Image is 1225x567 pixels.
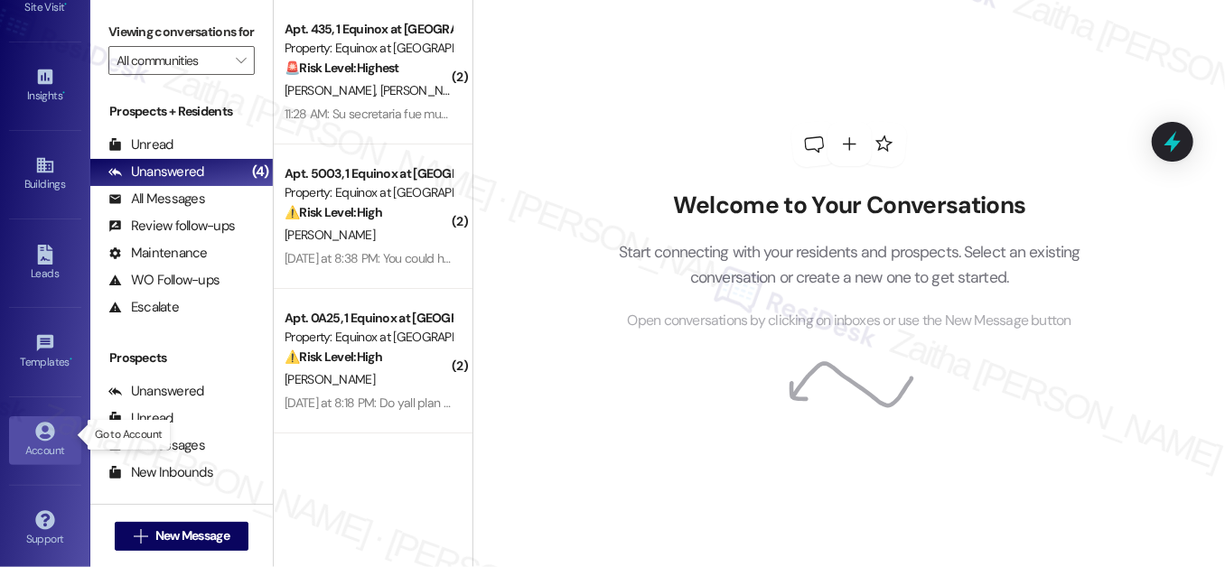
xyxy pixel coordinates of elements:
div: Apt. 5003, 1 Equinox at [GEOGRAPHIC_DATA] [285,164,452,183]
strong: ⚠️ Risk Level: High [285,204,382,220]
div: Maintenance [108,244,208,263]
div: Property: Equinox at [GEOGRAPHIC_DATA] [285,183,452,202]
input: All communities [117,46,226,75]
p: Go to Account [95,427,162,442]
div: Apt. 435, 1 Equinox at [GEOGRAPHIC_DATA] [285,20,452,39]
h2: Welcome to Your Conversations [591,191,1108,220]
div: Prospects + Residents [90,102,273,121]
div: Unanswered [108,382,204,401]
span: • [62,87,65,99]
div: Escalate [108,298,179,317]
span: New Message [155,526,229,545]
div: All Messages [108,190,205,209]
span: [PERSON_NAME] [285,227,375,243]
a: Templates • [9,328,81,376]
span: [PERSON_NAME] [285,82,380,98]
p: Start connecting with your residents and prospects. Select an existing conversation or create a n... [591,239,1108,291]
div: (4) [248,158,274,186]
a: Account [9,416,81,465]
span: • [70,353,72,366]
div: WO Follow-ups [108,271,220,290]
div: Unread [108,409,173,428]
span: Open conversations by clicking on inboxes or use the New Message button [628,310,1071,332]
label: Viewing conversations for [108,18,255,46]
div: Property: Equinox at [GEOGRAPHIC_DATA] [285,328,452,347]
a: Support [9,505,81,553]
span: [PERSON_NAME] [285,371,375,387]
a: Insights • [9,61,81,110]
div: Property: Equinox at [GEOGRAPHIC_DATA] [285,39,452,58]
div: Review follow-ups [108,217,235,236]
button: New Message [115,522,248,551]
div: Unanswered [108,163,204,181]
a: Buildings [9,150,81,199]
strong: ⚠️ Risk Level: High [285,349,382,365]
span: [PERSON_NAME] [380,82,471,98]
a: Leads [9,239,81,288]
div: New Inbounds [108,463,213,482]
strong: 🚨 Risk Level: Highest [285,60,399,76]
i:  [236,53,246,68]
div: Unread [108,135,173,154]
div: Apt. 0A25, 1 Equinox at [GEOGRAPHIC_DATA] [285,309,452,328]
i:  [134,529,147,544]
div: 11:28 AM: Su secretaria fue muy grosera y me grito puede ver sus cámaras de la oficina [PERSON_NA... [285,106,886,122]
div: Prospects [90,349,273,367]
